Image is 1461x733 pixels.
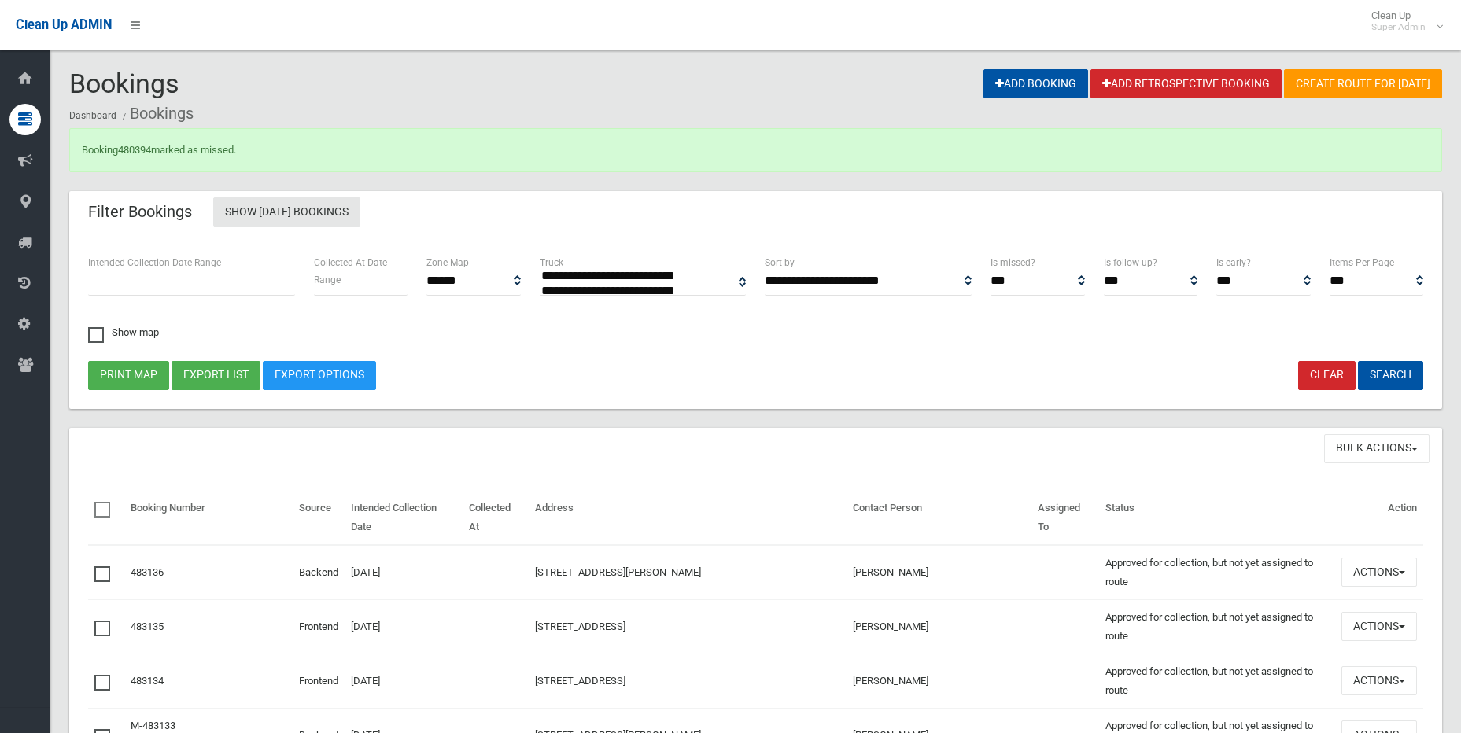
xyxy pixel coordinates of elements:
[88,361,169,390] button: Print map
[69,128,1442,172] div: Booking marked as missed.
[1099,599,1335,654] td: Approved for collection, but not yet assigned to route
[293,599,345,654] td: Frontend
[1031,491,1099,545] th: Assigned To
[540,254,563,271] label: Truck
[69,68,179,99] span: Bookings
[131,566,164,578] a: 483136
[213,197,360,227] a: Show [DATE] Bookings
[1284,69,1442,98] a: Create route for [DATE]
[1341,612,1417,641] button: Actions
[535,621,625,632] a: [STREET_ADDRESS]
[124,491,293,545] th: Booking Number
[1324,434,1430,463] button: Bulk Actions
[88,327,159,337] span: Show map
[263,361,376,390] a: Export Options
[69,197,211,227] header: Filter Bookings
[535,566,701,578] a: [STREET_ADDRESS][PERSON_NAME]
[293,654,345,708] td: Frontend
[345,599,463,654] td: [DATE]
[345,545,463,600] td: [DATE]
[463,491,529,545] th: Collected At
[16,17,112,32] span: Clean Up ADMIN
[847,654,1031,708] td: [PERSON_NAME]
[69,110,116,121] a: Dashboard
[345,654,463,708] td: [DATE]
[847,491,1031,545] th: Contact Person
[118,144,151,156] a: 480394
[131,675,164,687] a: 483134
[119,99,194,128] li: Bookings
[1341,666,1417,695] button: Actions
[1099,545,1335,600] td: Approved for collection, but not yet assigned to route
[1099,491,1335,545] th: Status
[345,491,463,545] th: Intended Collection Date
[1363,9,1441,33] span: Clean Up
[983,69,1088,98] a: Add Booking
[1358,361,1423,390] button: Search
[847,599,1031,654] td: [PERSON_NAME]
[847,545,1031,600] td: [PERSON_NAME]
[1335,491,1423,545] th: Action
[1341,558,1417,587] button: Actions
[1298,361,1356,390] a: Clear
[293,491,345,545] th: Source
[131,621,164,632] a: 483135
[1090,69,1282,98] a: Add Retrospective Booking
[529,491,847,545] th: Address
[535,675,625,687] a: [STREET_ADDRESS]
[293,545,345,600] td: Backend
[172,361,260,390] button: Export list
[131,720,175,731] a: M-483133
[1371,21,1426,33] small: Super Admin
[1099,654,1335,708] td: Approved for collection, but not yet assigned to route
